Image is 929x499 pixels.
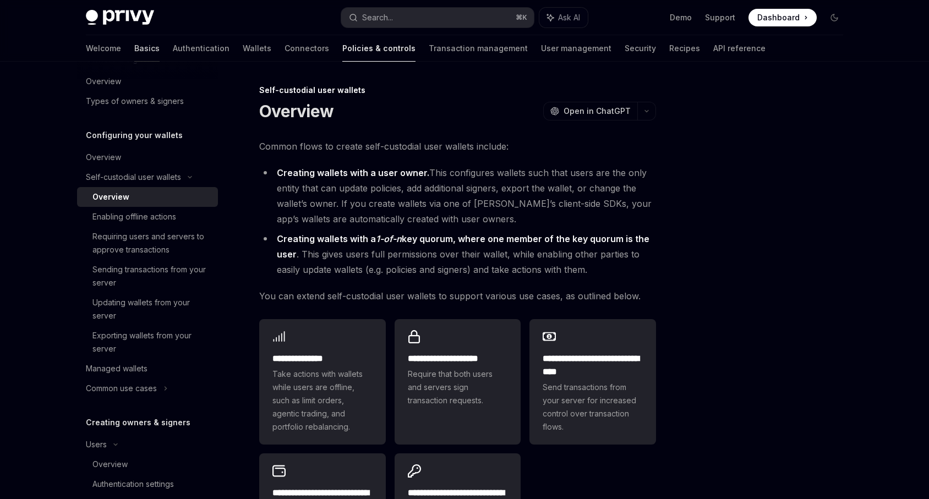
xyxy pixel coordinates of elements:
a: Basics [134,35,160,62]
div: Users [86,438,107,451]
a: Security [625,35,656,62]
a: Requiring users and servers to approve transactions [77,227,218,260]
a: Connectors [285,35,329,62]
div: Authentication settings [92,478,174,491]
span: Common flows to create self-custodial user wallets include: [259,139,656,154]
div: Types of owners & signers [86,95,184,108]
a: Exporting wallets from your server [77,326,218,359]
img: dark logo [86,10,154,25]
a: Overview [77,187,218,207]
a: Welcome [86,35,121,62]
a: Types of owners & signers [77,91,218,111]
strong: Creating wallets with a user owner. [277,167,429,178]
div: Overview [92,190,129,204]
span: Ask AI [558,12,580,23]
div: Managed wallets [86,362,147,375]
a: Policies & controls [342,35,416,62]
em: 1-of-n [376,233,402,244]
div: Search... [362,11,393,24]
a: Overview [77,147,218,167]
span: Dashboard [757,12,800,23]
a: Sending transactions from your server [77,260,218,293]
div: Overview [92,458,128,471]
span: Send transactions from your server for increased control over transaction flows. [543,381,643,434]
span: Require that both users and servers sign transaction requests. [408,368,508,407]
a: API reference [713,35,766,62]
h1: Overview [259,101,334,121]
div: Exporting wallets from your server [92,329,211,355]
span: You can extend self-custodial user wallets to support various use cases, as outlined below. [259,288,656,304]
a: Dashboard [748,9,817,26]
span: Open in ChatGPT [564,106,631,117]
li: This configures wallets such that users are the only entity that can update policies, add additio... [259,165,656,227]
div: Self-custodial user wallets [259,85,656,96]
h5: Creating owners & signers [86,416,190,429]
a: Authentication settings [77,474,218,494]
span: Take actions with wallets while users are offline, such as limit orders, agentic trading, and por... [272,368,373,434]
a: Overview [77,72,218,91]
div: Updating wallets from your server [92,296,211,322]
button: Ask AI [539,8,588,28]
a: Demo [670,12,692,23]
a: **** **** *****Take actions with wallets while users are offline, such as limit orders, agentic t... [259,319,386,445]
div: Common use cases [86,382,157,395]
a: Managed wallets [77,359,218,379]
div: Self-custodial user wallets [86,171,181,184]
button: Toggle dark mode [826,9,843,26]
div: Overview [86,75,121,88]
a: Enabling offline actions [77,207,218,227]
div: Overview [86,151,121,164]
a: User management [541,35,611,62]
a: Updating wallets from your server [77,293,218,326]
div: Sending transactions from your server [92,263,211,289]
a: Recipes [669,35,700,62]
h5: Configuring your wallets [86,129,183,142]
li: . This gives users full permissions over their wallet, while enabling other parties to easily upd... [259,231,656,277]
div: Enabling offline actions [92,210,176,223]
a: Authentication [173,35,229,62]
a: Overview [77,454,218,474]
strong: Creating wallets with a key quorum, where one member of the key quorum is the user [277,233,649,260]
div: Requiring users and servers to approve transactions [92,230,211,256]
button: Search...⌘K [341,8,534,28]
button: Open in ChatGPT [543,102,637,120]
a: Support [705,12,735,23]
a: Wallets [243,35,271,62]
span: ⌘ K [516,13,527,22]
a: Transaction management [429,35,528,62]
